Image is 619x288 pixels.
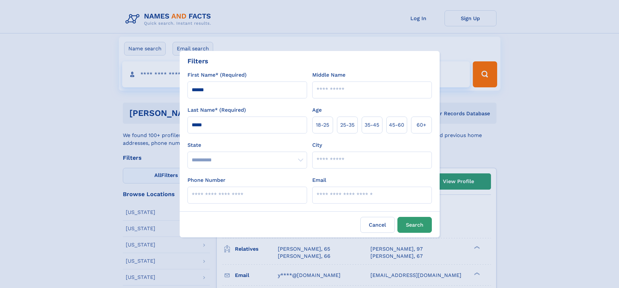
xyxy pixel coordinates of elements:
label: Cancel [360,217,395,233]
button: Search [397,217,432,233]
label: Phone Number [187,176,226,184]
div: Filters [187,56,208,66]
span: 60+ [417,121,426,129]
label: First Name* (Required) [187,71,247,79]
label: Age [312,106,322,114]
label: City [312,141,322,149]
span: 35‑45 [365,121,379,129]
span: 18‑25 [316,121,329,129]
span: 25‑35 [340,121,355,129]
label: Last Name* (Required) [187,106,246,114]
label: Middle Name [312,71,345,79]
label: State [187,141,307,149]
span: 45‑60 [389,121,404,129]
label: Email [312,176,326,184]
